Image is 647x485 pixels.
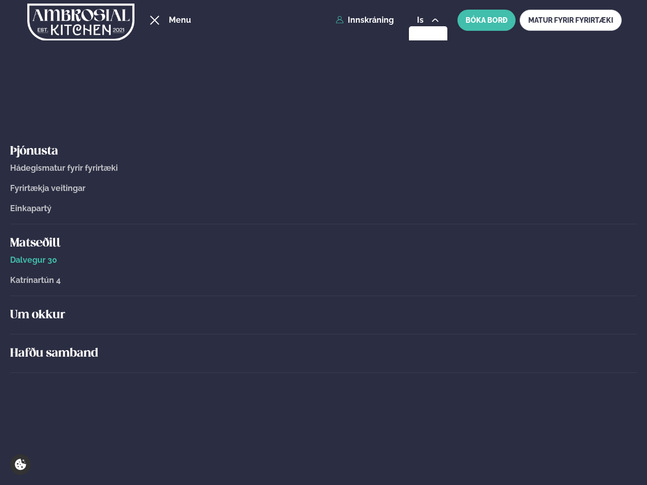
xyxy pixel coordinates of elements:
a: Fyrirtækja veitingar [10,184,637,193]
a: Um okkur [10,307,637,323]
a: MATUR FYRIR FYRIRTÆKI [520,10,622,31]
button: hamburger [149,14,161,26]
a: en [424,28,462,48]
a: Cookie settings [10,454,31,475]
span: Dalvegur 30 [10,255,57,265]
a: Matseðill [10,235,637,252]
button: BÓKA BORÐ [457,10,516,31]
a: Innskráning [336,16,394,25]
img: logo [27,2,134,43]
a: Hafðu samband [10,346,637,362]
span: Katrínartún 4 [10,275,61,285]
a: Þjónusta [10,143,637,160]
span: is [417,16,427,24]
a: Einkapartý [10,204,637,213]
span: Einkapartý [10,204,52,213]
a: Katrínartún 4 [10,276,637,285]
span: Hádegismatur fyrir fyrirtæki [10,163,118,173]
a: Dalvegur 30 [10,256,637,265]
button: is [409,16,447,24]
span: Fyrirtækja veitingar [10,183,85,193]
a: Hádegismatur fyrir fyrirtæki [10,164,637,173]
